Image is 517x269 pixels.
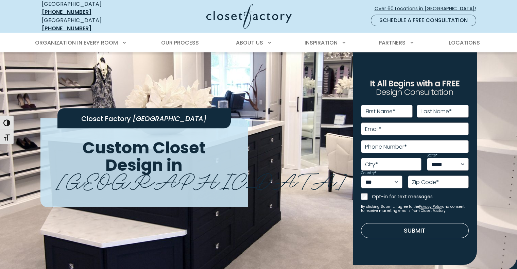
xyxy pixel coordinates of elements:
[305,39,338,47] span: Inspiration
[42,8,91,16] a: [PHONE_NUMBER]
[376,87,453,98] span: Design Consultation
[366,109,395,114] label: First Name
[236,39,263,47] span: About Us
[374,3,482,15] a: Over 60 Locations in [GEOGRAPHIC_DATA]!
[371,15,476,26] a: Schedule a Free Consultation
[30,33,487,52] nav: Primary Menu
[365,127,381,132] label: Email
[365,144,407,150] label: Phone Number
[379,39,406,47] span: Partners
[427,154,437,157] label: State
[419,204,442,209] a: Privacy Policy
[372,193,469,200] label: Opt-in for text messages
[35,39,118,47] span: Organization in Every Room
[133,114,207,123] span: [GEOGRAPHIC_DATA]
[82,136,206,176] span: Custom Closet Design in
[375,5,481,12] span: Over 60 Locations in [GEOGRAPHIC_DATA]!
[42,16,140,33] div: [GEOGRAPHIC_DATA]
[421,109,452,114] label: Last Name
[449,39,480,47] span: Locations
[161,39,199,47] span: Our Process
[412,180,439,185] label: Zip Code
[361,171,376,175] label: Country
[361,223,469,238] button: Submit
[81,114,131,123] span: Closet Factory
[56,164,347,195] span: [GEOGRAPHIC_DATA]
[42,24,91,32] a: [PHONE_NUMBER]
[365,162,378,167] label: City
[370,78,460,89] span: It All Begins with a FREE
[206,4,292,29] img: Closet Factory Logo
[361,205,469,213] small: By clicking Submit, I agree to the and consent to receive marketing emails from Closet Factory.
